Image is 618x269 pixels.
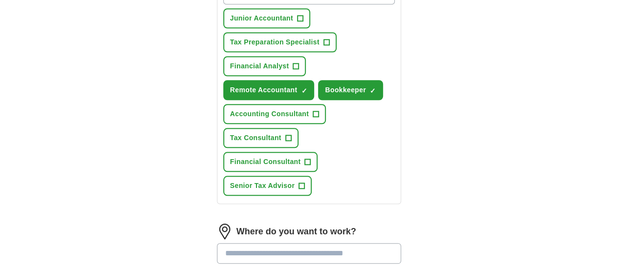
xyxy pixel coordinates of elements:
button: Accounting Consultant [223,104,326,124]
img: location.png [217,224,233,239]
button: Financial Consultant [223,152,318,172]
span: ✓ [301,87,307,95]
span: Remote Accountant [230,85,298,95]
span: Tax Consultant [230,133,281,143]
button: Bookkeeper✓ [318,80,383,100]
span: Bookkeeper [325,85,366,95]
span: Junior Accountant [230,13,293,23]
button: Remote Accountant✓ [223,80,315,100]
span: Financial Consultant [230,157,301,167]
button: Senior Tax Advisor [223,176,312,196]
span: Accounting Consultant [230,109,309,119]
span: ✓ [370,87,376,95]
span: Tax Preparation Specialist [230,37,320,47]
label: Where do you want to work? [236,225,356,238]
span: Financial Analyst [230,61,289,71]
button: Financial Analyst [223,56,306,76]
button: Tax Preparation Specialist [223,32,337,52]
button: Junior Accountant [223,8,310,28]
button: Tax Consultant [223,128,298,148]
span: Senior Tax Advisor [230,181,295,191]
